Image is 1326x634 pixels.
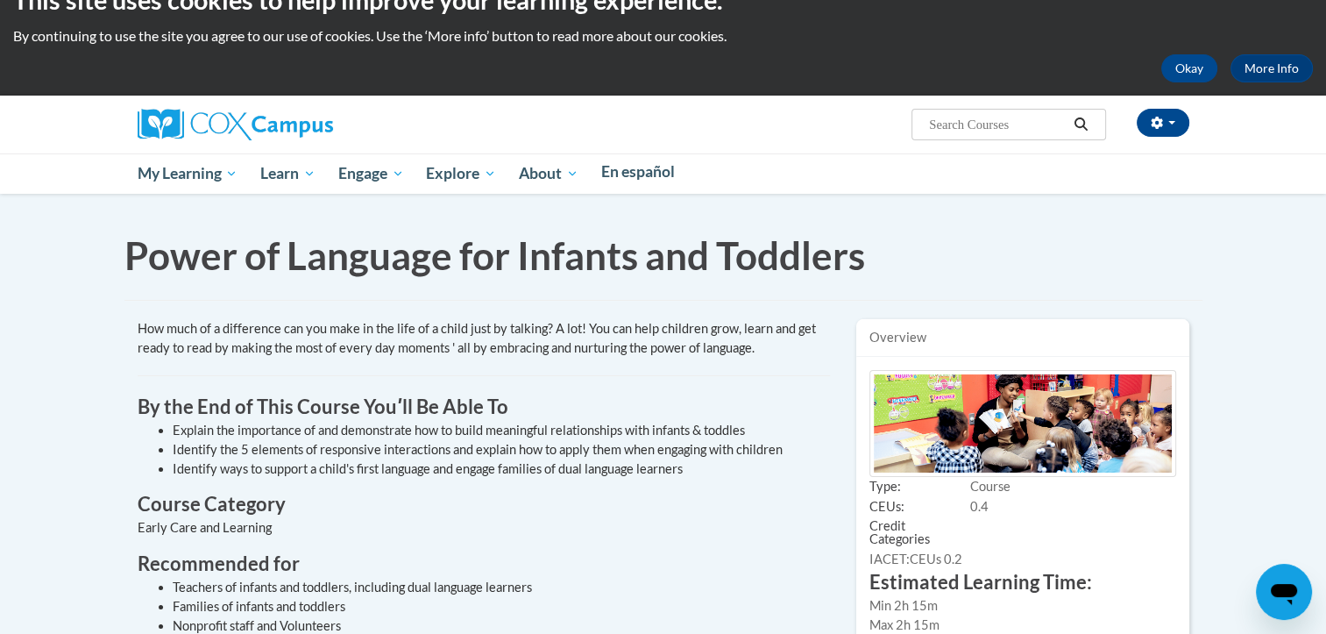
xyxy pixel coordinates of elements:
p: By continuing to use the site you agree to our use of cookies. Use the ‘More info’ button to read... [13,26,1313,46]
span: Credit Categories [869,518,970,551]
a: More Info [1230,54,1313,82]
a: Engage [327,153,415,194]
span: My Learning [137,163,238,184]
a: Explore [415,153,507,194]
button: Okay [1161,54,1217,82]
a: My Learning [126,153,250,194]
span: IACET: [869,552,910,566]
span: Type: [869,478,970,497]
span: About [519,163,578,184]
value: Early Care and Learning [138,520,272,535]
div: How much of a difference can you make in the life of a child just by talking? A lot! You can help... [138,319,830,358]
li: Identify ways to support a child's first language and engage families of dual language learners [173,459,830,479]
span: CEUs [910,552,941,566]
span: CEUs: [869,499,970,518]
h3: Course Category [138,491,830,518]
li: Families of infants and toddlers [173,597,830,616]
span: En español [600,162,674,181]
h3: Recommended for [138,551,830,578]
span: 0.2 [944,552,962,566]
span: Course [970,479,1010,494]
button: Account Settings [1137,109,1189,137]
img: Image of Course [869,370,1176,477]
span: Explore [426,163,496,184]
a: Learn [249,153,327,194]
span: Engage [338,163,404,184]
span: Power of Language for Infants and Toddlers [124,232,865,278]
input: Search Courses [927,114,1067,135]
div: Overview [856,319,1189,357]
img: Cox Campus [138,109,333,140]
span: Learn [260,163,316,184]
a: Cox Campus [138,116,333,131]
span: 0.4 [970,499,989,514]
li: Explain the importance of and demonstrate how to build meaningful relationships with infants & to... [173,421,830,440]
li: Teachers of infants and toddlers, including dual language learners [173,578,830,597]
button: Search [1067,114,1094,135]
div: Main menu [111,153,1216,194]
h3: By the End of This Course Youʹll Be Able To [138,394,830,421]
li: Identify the 5 elements of responsive interactions and explain how to apply them when engaging wi... [173,440,830,459]
div: Min 2h 15m [869,596,1176,616]
iframe: Button to launch messaging window [1256,564,1312,620]
a: En español [590,153,686,190]
a: About [507,153,590,194]
h3: Estimated Learning Time: [869,569,1176,596]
